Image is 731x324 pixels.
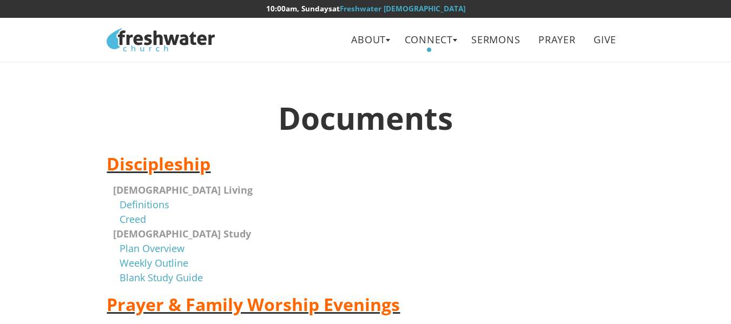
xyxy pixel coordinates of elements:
strong: Discipleship [107,152,210,175]
a: Creed [120,213,146,226]
a: Plan Overview [120,242,185,255]
h1: Documents [107,101,624,135]
a: About [344,28,394,52]
a: Blank Study Guide [120,271,203,284]
strong: [DEMOGRAPHIC_DATA] Study [113,227,251,240]
a: Prayer [531,28,583,52]
strong: [DEMOGRAPHIC_DATA] Living [113,183,253,196]
a: Freshwater [DEMOGRAPHIC_DATA] [340,4,465,14]
h6: at [107,5,624,13]
a: Weekly Outline [120,256,188,269]
a: Sermons [464,28,528,52]
a: Definitions [120,198,169,211]
time: 10:00am, Sundays [266,4,332,14]
a: Connect [397,28,461,52]
strong: Prayer & Family Worship Evenings [107,293,400,316]
a: Give [586,28,624,52]
img: Freshwater Church [107,28,215,51]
